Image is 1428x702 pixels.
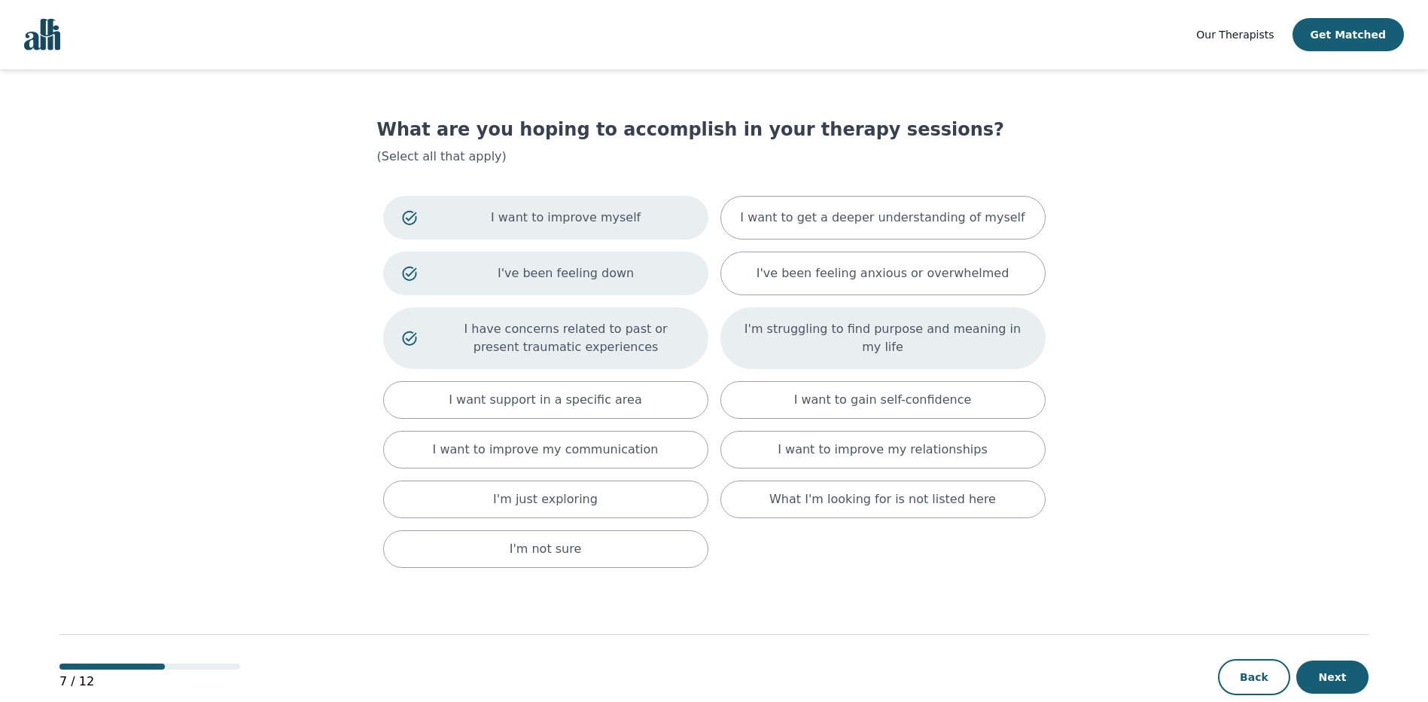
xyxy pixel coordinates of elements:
p: I'm struggling to find purpose and meaning in my life [739,320,1027,356]
p: I want to gain self-confidence [794,391,972,409]
p: I'm not sure [510,540,582,558]
h1: What are you hoping to accomplish in your therapy sessions? [377,118,1052,142]
a: Our Therapists [1196,26,1274,44]
p: I have concerns related to past or present traumatic experiences [443,320,690,356]
button: Get Matched [1293,18,1404,51]
p: I want to improve my communication [433,441,659,459]
p: I've been feeling down [443,264,690,282]
span: Our Therapists [1196,29,1274,41]
img: alli logo [24,19,60,50]
button: Back [1218,659,1290,695]
button: Next [1296,661,1369,694]
p: I'm just exploring [493,490,598,508]
p: What I'm looking for is not listed here [769,490,996,508]
p: I want support in a specific area [449,391,642,409]
p: (Select all that apply) [377,148,1052,166]
p: 7 / 12 [59,673,240,691]
p: I want to get a deeper understanding of myself [740,209,1025,227]
p: I want to improve my relationships [778,441,987,459]
p: I want to improve myself [443,209,690,227]
p: I've been feeling anxious or overwhelmed [757,264,1009,282]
